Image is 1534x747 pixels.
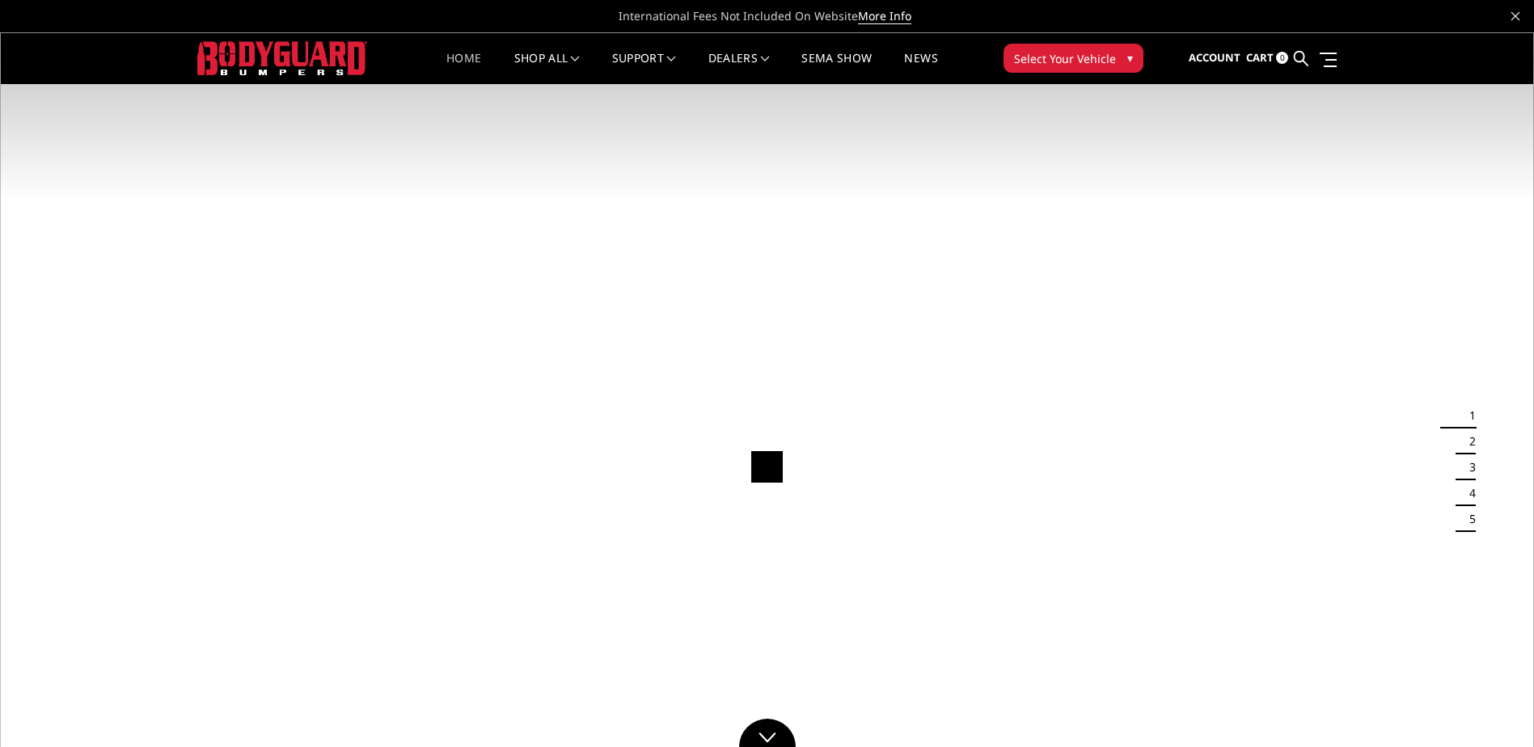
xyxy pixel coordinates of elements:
button: 4 of 5 [1460,480,1476,506]
button: 2 of 5 [1460,428,1476,454]
button: 5 of 5 [1460,506,1476,532]
a: More Info [858,8,911,24]
span: 0 [1276,52,1288,64]
button: 3 of 5 [1460,454,1476,480]
a: shop all [514,53,580,84]
a: Support [612,53,676,84]
a: News [904,53,937,84]
button: Select Your Vehicle [1004,44,1143,73]
span: Account [1189,50,1240,65]
a: Click to Down [739,719,796,747]
span: Cart [1246,50,1274,65]
button: 1 of 5 [1460,403,1476,428]
a: Cart 0 [1246,36,1288,80]
span: Select Your Vehicle [1014,50,1116,67]
a: Home [446,53,481,84]
span: ▾ [1127,49,1133,66]
img: BODYGUARD BUMPERS [197,41,367,74]
a: Account [1189,36,1240,80]
a: SEMA Show [801,53,872,84]
a: Dealers [708,53,770,84]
